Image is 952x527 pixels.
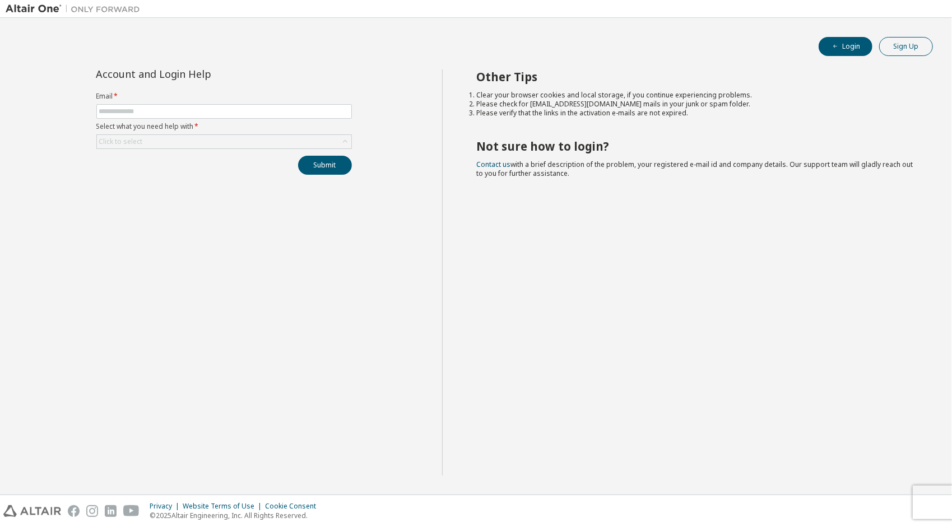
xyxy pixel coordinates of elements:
[476,160,913,178] span: with a brief description of the problem, your registered e-mail id and company details. Our suppo...
[150,511,323,520] p: © 2025 Altair Engineering, Inc. All Rights Reserved.
[105,505,117,517] img: linkedin.svg
[879,37,933,56] button: Sign Up
[819,37,872,56] button: Login
[476,160,510,169] a: Contact us
[68,505,80,517] img: facebook.svg
[123,505,140,517] img: youtube.svg
[476,91,913,100] li: Clear your browser cookies and local storage, if you continue experiencing problems.
[99,137,143,146] div: Click to select
[6,3,146,15] img: Altair One
[476,109,913,118] li: Please verify that the links in the activation e-mails are not expired.
[150,502,183,511] div: Privacy
[86,505,98,517] img: instagram.svg
[476,100,913,109] li: Please check for [EMAIL_ADDRESS][DOMAIN_NAME] mails in your junk or spam folder.
[183,502,265,511] div: Website Terms of Use
[3,505,61,517] img: altair_logo.svg
[298,156,352,175] button: Submit
[476,139,913,153] h2: Not sure how to login?
[265,502,323,511] div: Cookie Consent
[96,69,301,78] div: Account and Login Help
[96,92,352,101] label: Email
[96,122,352,131] label: Select what you need help with
[476,69,913,84] h2: Other Tips
[97,135,351,148] div: Click to select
